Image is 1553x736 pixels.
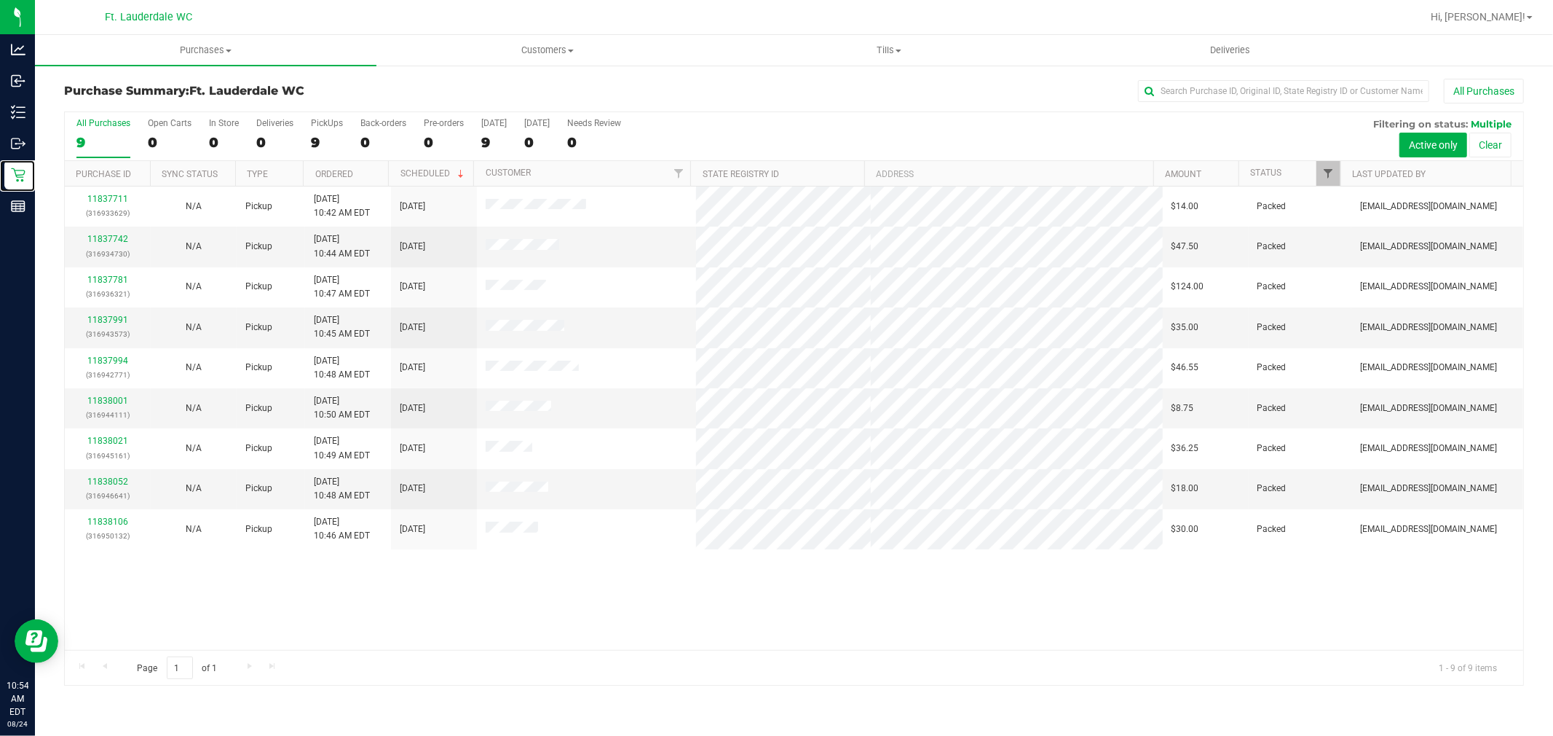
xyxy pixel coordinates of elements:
[424,118,464,128] div: Pre-orders
[11,168,25,182] inline-svg: Retail
[314,313,370,341] span: [DATE] 10:45 AM EDT
[1427,657,1509,678] span: 1 - 9 of 9 items
[1171,200,1199,214] span: $14.00
[1360,482,1497,496] span: [EMAIL_ADDRESS][DOMAIN_NAME]
[1373,118,1468,130] span: Filtering on status:
[424,134,464,151] div: 0
[209,118,239,128] div: In Store
[1257,240,1287,254] span: Packed
[1171,522,1199,536] span: $30.00
[76,134,130,151] div: 9
[311,118,343,128] div: PickUps
[245,280,272,294] span: Pickup
[719,44,1059,57] span: Tills
[186,240,202,254] button: N/A
[314,475,370,503] span: [DATE] 10:48 AM EDT
[1171,482,1199,496] span: $18.00
[524,134,550,151] div: 0
[186,241,202,251] span: Not Applicable
[245,200,272,214] span: Pickup
[245,240,272,254] span: Pickup
[1171,402,1194,415] span: $8.75
[1171,361,1199,375] span: $46.55
[11,136,25,151] inline-svg: Outbound
[186,442,202,455] button: N/A
[1171,240,1199,254] span: $47.50
[1257,522,1287,536] span: Packed
[400,442,425,455] span: [DATE]
[314,515,370,543] span: [DATE] 10:46 AM EDT
[567,118,621,128] div: Needs Review
[74,489,142,503] p: (316946641)
[311,134,343,151] div: 9
[864,161,1153,187] th: Address
[377,44,717,57] span: Customers
[76,118,130,128] div: All Purchases
[148,134,191,151] div: 0
[400,280,425,294] span: [DATE]
[7,719,28,729] p: 08/24
[35,44,376,57] span: Purchases
[486,168,531,178] a: Customer
[186,321,202,334] button: N/A
[11,199,25,214] inline-svg: Reports
[400,240,425,254] span: [DATE]
[186,524,202,534] span: Not Applicable
[148,118,191,128] div: Open Carts
[186,280,202,294] button: N/A
[1171,442,1199,455] span: $36.25
[74,408,142,422] p: (316944111)
[1257,280,1287,294] span: Packed
[314,232,370,260] span: [DATE] 10:44 AM EDT
[314,192,370,220] span: [DATE] 10:42 AM EDT
[1257,482,1287,496] span: Packed
[400,321,425,334] span: [DATE]
[74,206,142,220] p: (316933629)
[1059,35,1401,66] a: Deliveries
[186,522,202,536] button: N/A
[186,200,202,214] button: N/A
[1360,280,1497,294] span: [EMAIL_ADDRESS][DOMAIN_NAME]
[186,482,202,496] button: N/A
[74,327,142,341] p: (316943573)
[1190,44,1270,57] span: Deliveries
[11,42,25,57] inline-svg: Analytics
[105,11,192,23] span: Ft. Lauderdale WC
[35,35,376,66] a: Purchases
[245,321,272,334] span: Pickup
[360,118,406,128] div: Back-orders
[186,483,202,493] span: Not Applicable
[186,201,202,211] span: Not Applicable
[1444,79,1524,103] button: All Purchases
[74,368,142,382] p: (316942771)
[209,134,239,151] div: 0
[1171,280,1204,294] span: $124.00
[87,477,128,487] a: 11838052
[666,161,690,186] a: Filter
[400,522,425,536] span: [DATE]
[1257,442,1287,455] span: Packed
[167,657,193,679] input: 1
[76,169,131,179] a: Purchase ID
[11,74,25,88] inline-svg: Inbound
[186,403,202,413] span: Not Applicable
[87,194,128,204] a: 11837711
[74,247,142,261] p: (316934730)
[64,85,550,98] h3: Purchase Summary:
[481,118,507,128] div: [DATE]
[1360,361,1497,375] span: [EMAIL_ADDRESS][DOMAIN_NAME]
[400,402,425,415] span: [DATE]
[189,84,304,98] span: Ft. Lauderdale WC
[186,361,202,375] button: N/A
[256,134,293,151] div: 0
[1360,442,1497,455] span: [EMAIL_ADDRESS][DOMAIN_NAME]
[74,449,142,463] p: (316945161)
[186,402,202,415] button: N/A
[87,396,128,406] a: 11838001
[1360,200,1497,214] span: [EMAIL_ADDRESS][DOMAIN_NAME]
[1469,133,1511,157] button: Clear
[1360,402,1497,415] span: [EMAIL_ADDRESS][DOMAIN_NAME]
[1360,240,1497,254] span: [EMAIL_ADDRESS][DOMAIN_NAME]
[400,168,467,179] a: Scheduled
[567,134,621,151] div: 0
